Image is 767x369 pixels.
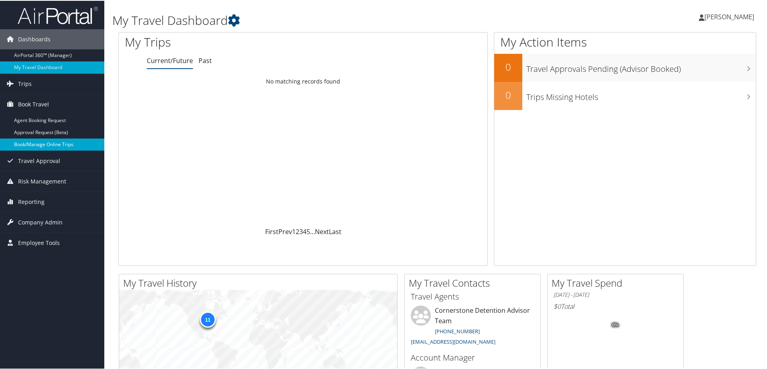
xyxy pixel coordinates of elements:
[494,81,756,109] a: 0Trips Missing Hotels
[612,322,619,327] tspan: 0%
[494,88,522,101] h2: 0
[526,87,756,102] h3: Trips Missing Hotels
[526,59,756,74] h3: Travel Approvals Pending (Advisor Booked)
[306,226,310,235] a: 5
[409,275,540,289] h2: My Travel Contacts
[554,301,677,310] h6: Total
[265,226,278,235] a: First
[310,226,315,235] span: …
[296,226,299,235] a: 2
[704,12,754,20] span: [PERSON_NAME]
[329,226,341,235] a: Last
[303,226,306,235] a: 4
[292,226,296,235] a: 1
[554,301,561,310] span: $0
[18,94,49,114] span: Book Travel
[552,275,683,289] h2: My Travel Spend
[494,59,522,73] h2: 0
[18,212,63,232] span: Company Admin
[18,73,32,93] span: Trips
[18,29,51,49] span: Dashboards
[200,310,216,326] div: 11
[18,191,45,211] span: Reporting
[411,337,495,345] a: [EMAIL_ADDRESS][DOMAIN_NAME]
[411,351,534,363] h3: Account Manager
[123,275,397,289] h2: My Travel History
[699,4,762,28] a: [PERSON_NAME]
[112,11,546,28] h1: My Travel Dashboard
[554,290,677,298] h6: [DATE] - [DATE]
[18,171,66,191] span: Risk Management
[315,226,329,235] a: Next
[125,33,328,50] h1: My Trips
[435,327,480,334] a: [PHONE_NUMBER]
[147,55,193,64] a: Current/Future
[119,73,487,88] td: No matching records found
[278,226,292,235] a: Prev
[199,55,212,64] a: Past
[18,150,60,170] span: Travel Approval
[299,226,303,235] a: 3
[411,290,534,302] h3: Travel Agents
[18,232,60,252] span: Employee Tools
[407,305,538,348] li: Cornerstone Detention Advisor Team
[494,33,756,50] h1: My Action Items
[18,5,98,24] img: airportal-logo.png
[494,53,756,81] a: 0Travel Approvals Pending (Advisor Booked)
